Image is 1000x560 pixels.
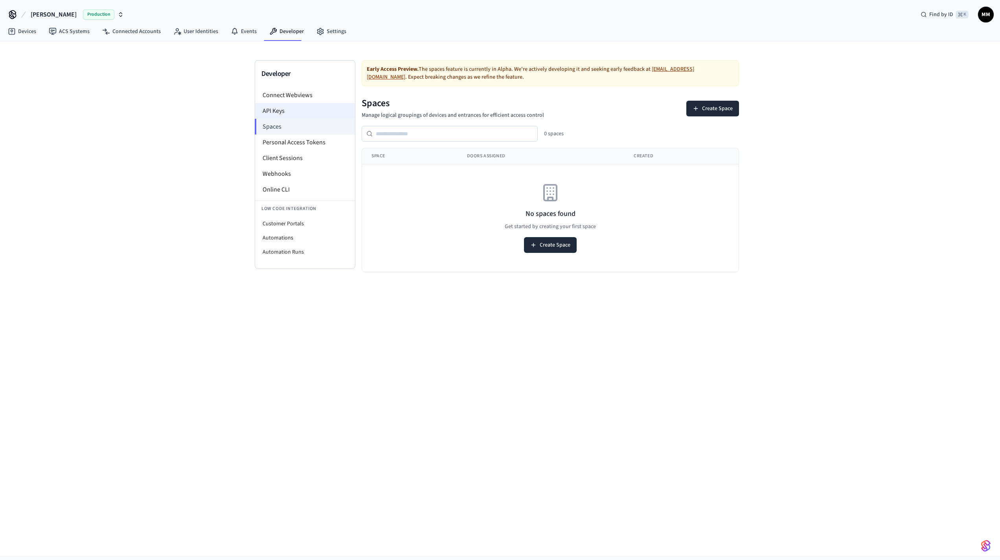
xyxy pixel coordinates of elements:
li: Webhooks [255,166,355,182]
p: Get started by creating your first space [505,223,596,231]
li: Online CLI [255,182,355,197]
button: MM [978,7,994,22]
th: Doors Assigned [458,148,624,164]
a: Settings [310,24,353,39]
h1: Spaces [362,97,544,110]
p: Manage logical groupings of devices and entrances for efficient access control [362,111,544,120]
img: SeamLogoGradient.69752ec5.svg [981,540,991,552]
a: Devices [2,24,42,39]
div: The spaces feature is currently in Alpha. We're actively developing it and seeking early feedback... [362,60,739,86]
li: Automations [255,231,355,245]
h3: No spaces found [526,208,575,219]
li: Low Code Integration [255,201,355,217]
a: Connected Accounts [96,24,167,39]
h3: Developer [261,68,349,79]
a: User Identities [167,24,224,39]
a: [EMAIL_ADDRESS][DOMAIN_NAME] [367,65,694,81]
th: Space [362,148,458,164]
strong: Early Access Preview. [367,65,419,73]
a: ACS Systems [42,24,96,39]
span: MM [979,7,993,22]
a: Events [224,24,263,39]
a: Developer [263,24,310,39]
li: Connect Webviews [255,87,355,103]
button: Create Space [524,237,577,253]
span: Production [83,9,114,20]
li: Customer Portals [255,217,355,231]
span: [PERSON_NAME] [31,10,77,19]
li: Client Sessions [255,150,355,166]
span: Find by ID [929,11,953,18]
div: Find by ID⌘ K [914,7,975,22]
li: API Keys [255,103,355,119]
li: Spaces [255,119,355,134]
li: Personal Access Tokens [255,134,355,150]
th: Created [624,148,736,164]
button: Create Space [686,101,739,116]
li: Automation Runs [255,245,355,259]
span: ⌘ K [956,11,969,18]
div: 0 spaces [544,130,564,138]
